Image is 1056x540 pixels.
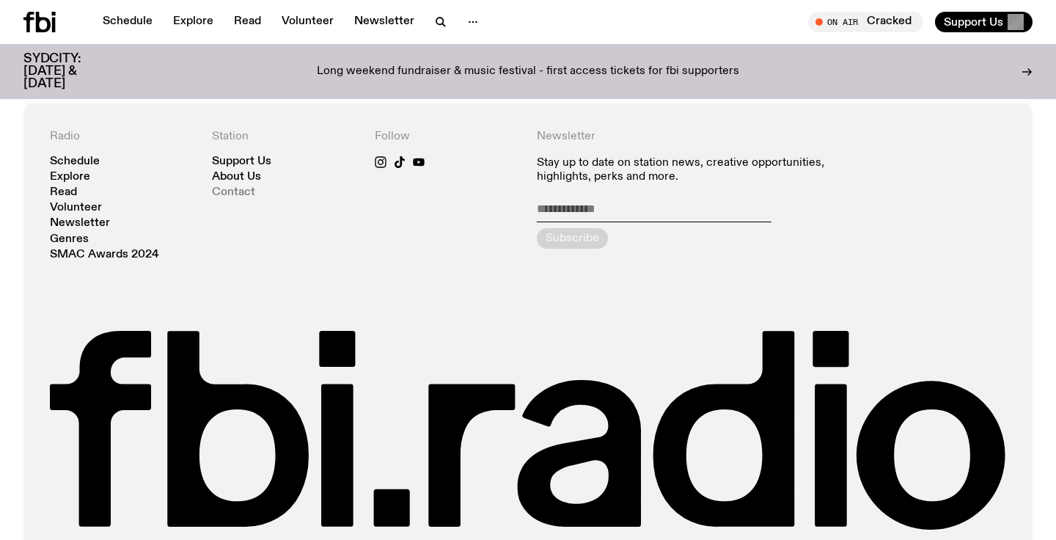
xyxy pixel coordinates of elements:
a: Newsletter [345,12,423,32]
a: Schedule [94,12,161,32]
a: Contact [212,187,255,198]
a: Newsletter [50,218,110,229]
h4: Radio [50,130,194,144]
a: About Us [212,172,261,183]
button: Subscribe [537,228,608,249]
a: SMAC Awards 2024 [50,249,159,260]
a: Read [225,12,270,32]
a: Read [50,187,77,198]
button: Support Us [935,12,1033,32]
h3: SYDCITY: [DATE] & [DATE] [23,53,117,90]
a: Genres [50,234,89,245]
h4: Follow [375,130,519,144]
button: On AirCracked [808,12,923,32]
h4: Station [212,130,356,144]
a: Support Us [212,156,271,167]
p: Stay up to date on station news, creative opportunities, highlights, perks and more. [537,156,844,184]
a: Volunteer [50,202,102,214]
a: Explore [164,12,222,32]
a: Schedule [50,156,100,167]
a: Volunteer [273,12,342,32]
h4: Newsletter [537,130,844,144]
p: Long weekend fundraiser & music festival - first access tickets for fbi supporters [317,65,739,79]
span: Support Us [944,15,1003,29]
a: Explore [50,172,90,183]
